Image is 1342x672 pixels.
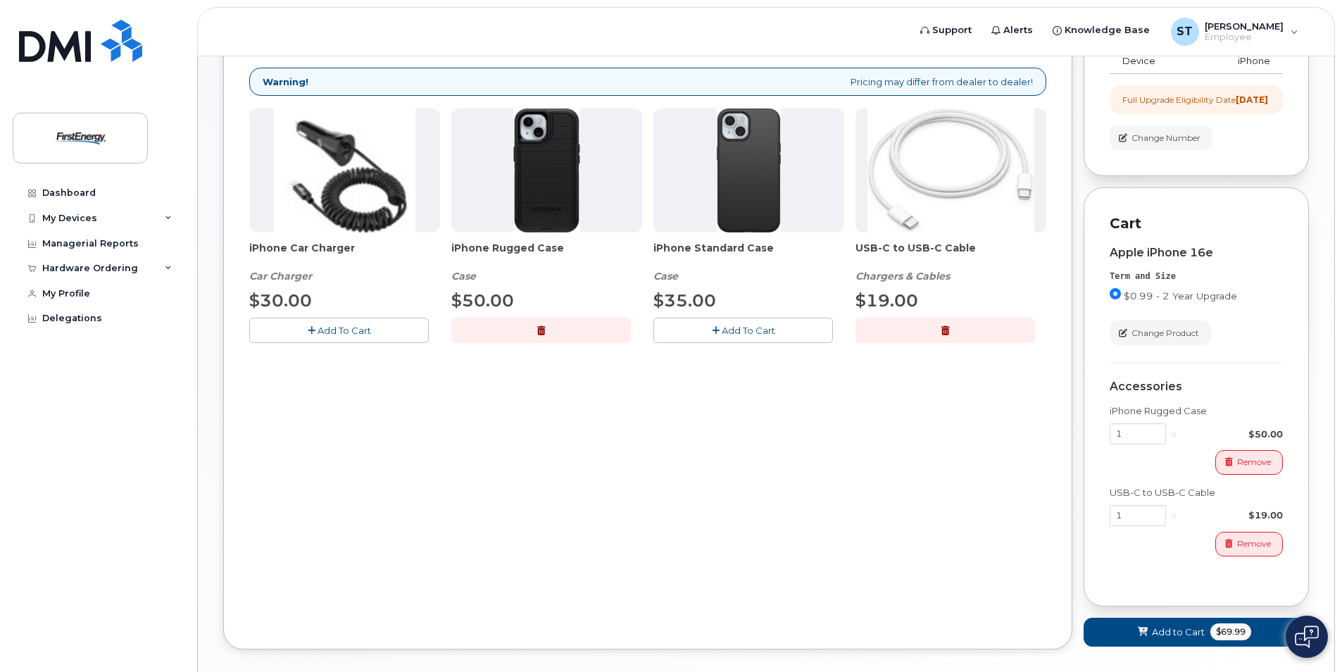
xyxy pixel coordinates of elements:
span: Support [932,23,972,37]
div: Pricing may differ from dealer to dealer! [249,68,1046,97]
button: Add To Cart [249,318,429,342]
span: $50.00 [451,290,514,311]
div: $50.00 [1182,428,1283,441]
span: Change Product [1131,327,1199,340]
div: Full Upgrade Eligibility Date [1122,94,1268,106]
td: Device [1110,49,1173,74]
button: Add to Cart $69.99 [1084,618,1309,647]
button: Change Product [1110,321,1211,345]
em: Car Charger [249,270,312,282]
span: iPhone Car Charger [249,241,440,269]
img: Defender.jpg [513,108,580,232]
span: iPhone Standard Case [653,241,844,269]
span: Add To Cart [722,325,775,336]
div: Apple iPhone 16e [1110,247,1283,259]
em: Case [451,270,476,282]
span: [PERSON_NAME] [1205,20,1284,32]
span: $35.00 [653,290,716,311]
div: Accessories [1110,380,1283,393]
div: Term and Size [1110,270,1283,282]
em: Case [653,270,678,282]
span: Knowledge Base [1065,23,1150,37]
span: $30.00 [249,290,312,311]
div: iPhone Standard Case [653,241,844,283]
span: Add to Cart [1152,626,1205,639]
button: Add To Cart [653,318,833,342]
button: Remove [1215,532,1283,556]
div: x [1166,509,1182,522]
a: Support [910,16,982,44]
div: x [1166,428,1182,441]
div: iPhone Rugged Case [1110,404,1283,418]
strong: [DATE] [1236,94,1268,105]
a: Alerts [982,16,1043,44]
span: ST [1177,23,1193,40]
em: Chargers & Cables [855,270,950,282]
div: USB-C to USB-C Cable [855,241,1046,283]
a: Knowledge Base [1043,16,1160,44]
span: $69.99 [1210,623,1251,640]
div: Szczygiel, Thomas P [1161,18,1308,46]
span: $0.99 - 2 Year Upgrade [1124,290,1237,301]
input: $0.99 - 2 Year Upgrade [1110,288,1121,299]
div: iPhone Car Charger [249,241,440,283]
span: USB-C to USB-C Cable [855,241,1046,269]
img: iphonesecg.jpg [274,108,415,232]
div: USB-C to USB-C Cable [1110,486,1283,499]
span: Remove [1237,537,1271,550]
span: $19.00 [855,290,918,311]
td: iPhone [1173,49,1283,74]
img: Symmetry.jpg [717,108,781,232]
p: Cart [1110,213,1283,234]
img: USB-C.jpg [867,108,1034,232]
span: iPhone Rugged Case [451,241,642,269]
span: Add To Cart [318,325,371,336]
div: iPhone Rugged Case [451,241,642,283]
strong: Warning! [263,75,308,89]
button: Change Number [1110,125,1212,150]
span: Alerts [1003,23,1033,37]
span: Remove [1237,456,1271,468]
img: Open chat [1295,626,1319,648]
span: Employee [1205,32,1284,43]
button: Remove [1215,450,1283,475]
div: $19.00 [1182,509,1283,522]
span: Change Number [1131,132,1200,144]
